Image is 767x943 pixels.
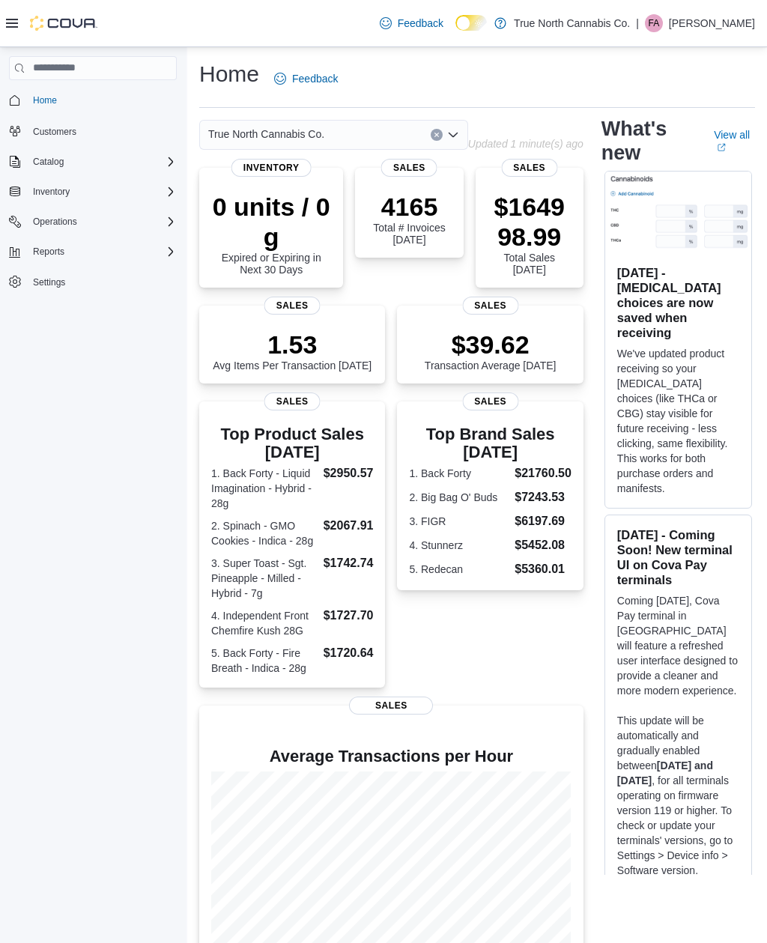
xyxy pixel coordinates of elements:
p: This update will be automatically and gradually enabled between , for all terminals operating on ... [617,713,739,878]
p: Updated 1 minute(s) ago [468,138,583,150]
p: True North Cannabis Co. [514,14,630,32]
button: Inventory [27,183,76,201]
a: Settings [27,273,71,291]
div: Total Sales [DATE] [488,192,572,276]
nav: Complex example [9,83,177,332]
div: Transaction Average [DATE] [425,330,557,372]
button: Settings [3,271,183,293]
dd: $2067.91 [324,517,374,535]
span: Catalog [27,153,177,171]
p: | [636,14,639,32]
p: $39.62 [425,330,557,360]
button: Clear input [431,129,443,141]
dt: 2. Spinach - GMO Cookies - Indica - 28g [211,518,318,548]
dt: 2. Big Bag O' Buds [409,490,509,505]
span: Feedback [292,71,338,86]
h1: Home [199,59,259,89]
button: Reports [27,243,70,261]
h3: [DATE] - [MEDICAL_DATA] choices are now saved when receiving [617,265,739,340]
span: Feedback [398,16,443,31]
svg: External link [717,143,726,152]
dd: $1720.64 [324,644,374,662]
span: Operations [27,213,177,231]
a: View allExternal link [714,129,755,153]
span: Sales [462,297,518,315]
span: Inventory [33,186,70,198]
span: Sales [381,159,437,177]
p: [PERSON_NAME] [669,14,755,32]
dd: $1727.70 [324,607,374,625]
h3: Top Product Sales [DATE] [211,425,373,461]
a: Feedback [374,8,449,38]
strong: [DATE] and [DATE] [617,759,713,786]
span: Inventory [27,183,177,201]
dt: 3. Super Toast - Sgt. Pineapple - Milled - Hybrid - 7g [211,556,318,601]
h3: Top Brand Sales [DATE] [409,425,571,461]
dt: 5. Redecan [409,562,509,577]
span: Sales [462,392,518,410]
span: Sales [264,297,321,315]
p: $164998.99 [488,192,572,252]
input: Dark Mode [455,15,487,31]
div: Expired or Expiring in Next 30 Days [211,192,331,276]
div: Fiona Anderson [645,14,663,32]
dt: 1. Back Forty [409,466,509,481]
dd: $7243.53 [515,488,572,506]
a: Home [27,91,63,109]
span: Operations [33,216,77,228]
h4: Average Transactions per Hour [211,748,572,765]
button: Reports [3,241,183,262]
span: Inventory [231,159,312,177]
span: Sales [264,392,321,410]
p: 4165 [367,192,451,222]
span: Sales [349,697,433,715]
span: Reports [33,246,64,258]
span: Catalog [33,156,64,168]
span: Customers [33,126,76,138]
dt: 5. Back Forty - Fire Breath - Indica - 28g [211,646,318,676]
dd: $5452.08 [515,536,572,554]
button: Catalog [27,153,70,171]
div: Avg Items Per Transaction [DATE] [213,330,372,372]
span: Home [33,94,57,106]
dt: 1. Back Forty - Liquid Imagination - Hybrid - 28g [211,466,318,511]
dt: 4. Independent Front Chemfire Kush 28G [211,608,318,638]
dt: 3. FIGR [409,514,509,529]
button: Inventory [3,181,183,202]
p: 1.53 [213,330,372,360]
span: Sales [501,159,557,177]
span: Customers [27,121,177,140]
dd: $6197.69 [515,512,572,530]
span: Home [27,91,177,109]
button: Catalog [3,151,183,172]
a: Customers [27,123,82,141]
span: Settings [27,273,177,291]
button: Customers [3,120,183,142]
dt: 4. Stunnerz [409,538,509,553]
h2: What's new [601,117,696,165]
dd: $21760.50 [515,464,572,482]
dd: $2950.57 [324,464,374,482]
img: Cova [30,16,97,31]
button: Operations [27,213,83,231]
p: Coming [DATE], Cova Pay terminal in [GEOGRAPHIC_DATA] will feature a refreshed user interface des... [617,593,739,698]
dd: $1742.74 [324,554,374,572]
button: Operations [3,211,183,232]
span: Reports [27,243,177,261]
span: Settings [33,276,65,288]
p: We've updated product receiving so your [MEDICAL_DATA] choices (like THCa or CBG) stay visible fo... [617,346,739,496]
button: Home [3,89,183,111]
span: FA [649,14,660,32]
p: 0 units / 0 g [211,192,331,252]
h3: [DATE] - Coming Soon! New terminal UI on Cova Pay terminals [617,527,739,587]
dd: $5360.01 [515,560,572,578]
button: Open list of options [447,129,459,141]
a: Feedback [268,64,344,94]
span: True North Cannabis Co. [208,125,324,143]
div: Total # Invoices [DATE] [367,192,451,246]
